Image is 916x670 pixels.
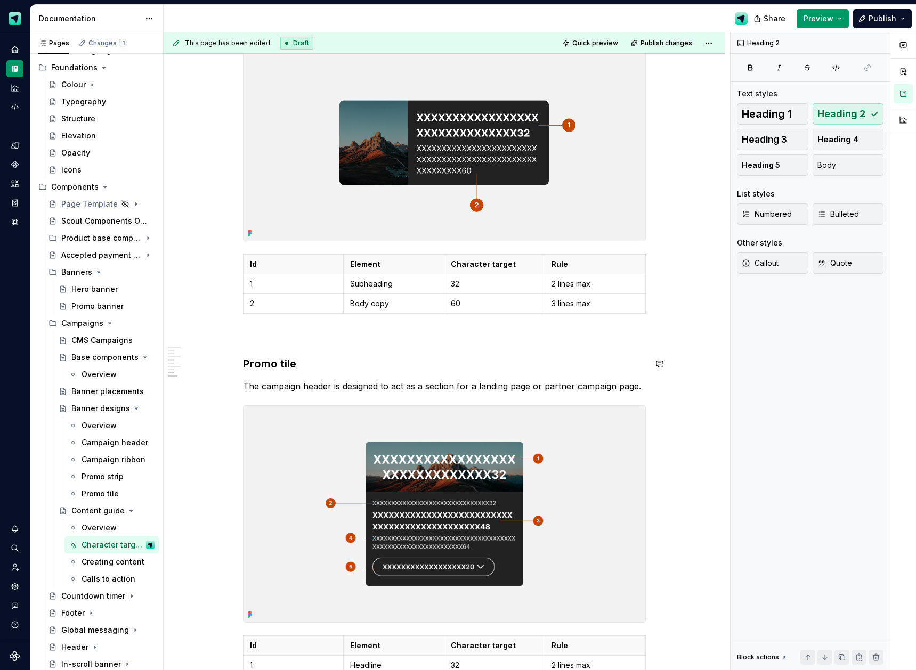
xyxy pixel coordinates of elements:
p: Element [350,640,437,651]
div: Documentation [39,13,140,24]
a: Header [44,639,159,656]
div: Scout Components Overview [61,216,149,226]
a: Elevation [44,127,159,144]
p: 1 [250,279,337,289]
button: Numbered [737,203,808,225]
div: Global messaging [61,625,129,635]
div: In-scroll banner [61,659,121,669]
div: Elevation [61,130,96,141]
div: Foundations [34,59,159,76]
a: Colour [44,76,159,93]
button: Quick preview [559,36,623,51]
button: Preview [797,9,849,28]
svg: Supernova Logo [10,651,20,661]
p: 32 [451,279,538,289]
div: Product base components [44,230,159,247]
button: Heading 4 [813,129,884,150]
a: Banner placements [54,383,159,400]
div: Promo strip [82,471,124,482]
a: Components [6,156,23,173]
div: Campaigns [44,315,159,332]
span: Callout [742,258,779,268]
a: Scout Components Overview [44,213,159,230]
a: Structure [44,110,159,127]
img: 5971d750-7e17-48b0-8a57-6cb4218a110a.png [244,45,645,241]
a: Home [6,41,23,58]
span: Publish [869,13,896,24]
div: Campaigns [61,318,103,329]
div: Calls to action [82,574,135,584]
div: Text styles [737,88,777,99]
a: Storybook stories [6,194,23,211]
a: Creating content [64,553,159,570]
a: Data sources [6,214,23,231]
span: Share [764,13,785,24]
a: Footer [44,604,159,622]
a: Base components [54,349,159,366]
div: Hero banner [71,284,118,295]
div: Base components [71,352,139,363]
a: CMS Campaigns [54,332,159,349]
a: Accepted payment types [44,247,159,264]
div: Banner placements [71,386,144,397]
p: 2 [250,298,337,309]
button: Body [813,154,884,176]
button: Heading 3 [737,129,808,150]
span: Numbered [742,209,792,219]
a: Promo strip [64,468,159,485]
div: Settings [6,578,23,595]
span: Heading 5 [742,160,780,170]
div: Promo banner [71,301,124,312]
p: The campaign header is designed to act as a section for a landing page or partner campaign page. [243,380,646,393]
button: Heading 5 [737,154,808,176]
button: Bulleted [813,203,884,225]
p: 60 [451,298,538,309]
a: Hero banner [54,281,159,298]
button: Quote [813,252,884,274]
div: Creating content [82,557,144,567]
p: Character target [451,259,538,269]
button: Search ⌘K [6,540,23,557]
a: Opacity [44,144,159,161]
button: Heading 1 [737,103,808,125]
a: Campaign header [64,434,159,451]
span: Body [817,160,836,170]
span: Heading 4 [817,134,858,145]
a: Content guide [54,502,159,519]
a: Campaign ribbon [64,451,159,468]
p: 2 lines max [552,279,639,289]
h3: Promo tile [243,356,646,371]
p: Rule [552,640,639,651]
div: Icons [61,165,82,175]
div: Overview [82,522,117,533]
div: Code automation [6,99,23,116]
span: Preview [804,13,833,24]
div: Overview [82,369,117,380]
a: Assets [6,175,23,192]
a: Calls to action [64,570,159,587]
button: Notifications [6,520,23,537]
img: b4def4b0-35c1-4169-89b4-916031b3ebc7.png [244,406,645,622]
button: Contact support [6,597,23,614]
p: Body copy [350,298,437,309]
div: Design tokens [6,137,23,154]
p: Id [250,640,337,651]
div: Character targets [82,540,144,550]
a: Invite team [6,559,23,576]
p: Element [350,259,437,269]
button: Share [748,9,792,28]
a: Analytics [6,79,23,96]
div: Campaign header [82,437,148,448]
div: Overview [82,420,117,431]
span: Heading 1 [742,109,792,119]
div: Accepted payment types [61,250,142,260]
